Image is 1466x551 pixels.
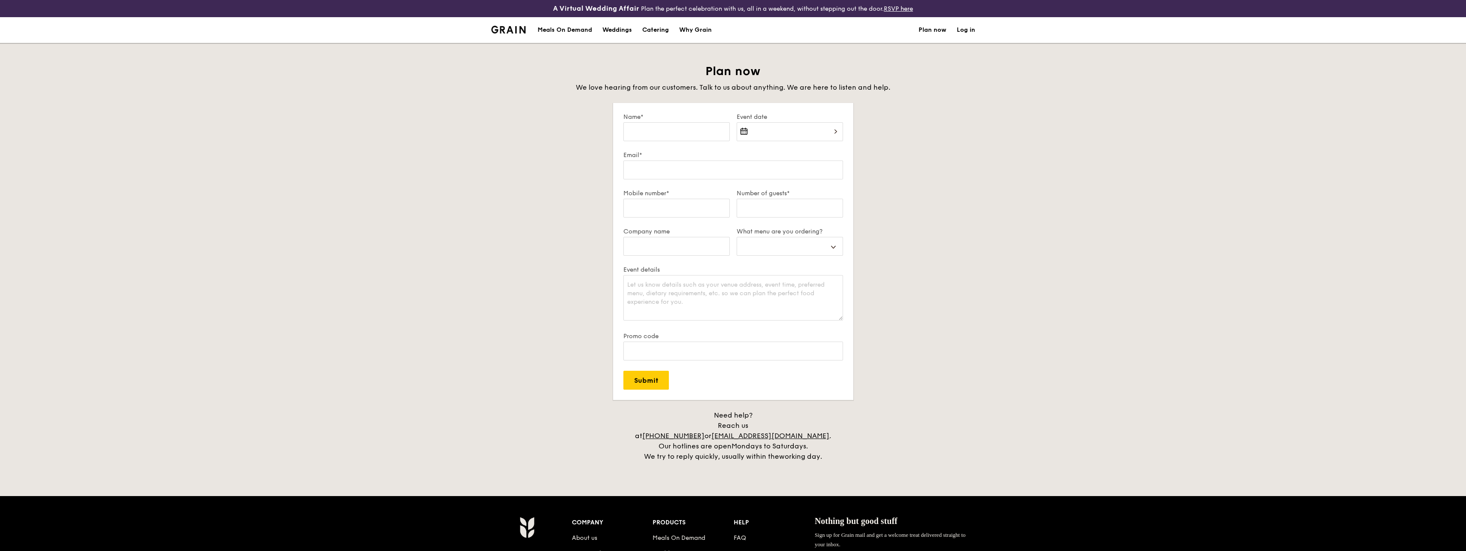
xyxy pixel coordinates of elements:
[532,17,597,43] a: Meals On Demand
[705,64,761,79] span: Plan now
[919,17,946,43] a: Plan now
[884,5,913,12] a: RSVP here
[626,410,840,462] div: Need help? Reach us at or . Our hotlines are open We try to reply quickly, usually within the
[538,17,592,43] div: Meals On Demand
[491,26,526,33] img: Grain
[520,517,535,538] img: AYc88T3wAAAABJRU5ErkJggg==
[815,532,966,548] span: Sign up for Grain mail and get a welcome treat delivered straight to your inbox.
[623,275,843,321] textarea: Let us know details such as your venue address, event time, preferred menu, dietary requirements,...
[623,228,730,235] label: Company name
[637,17,674,43] a: Catering
[734,534,746,542] a: FAQ
[597,17,637,43] a: Weddings
[737,228,843,235] label: What menu are you ordering?
[576,83,890,91] span: We love hearing from our customers. Talk to us about anything. We are here to listen and help.
[679,17,712,43] div: Why Grain
[602,17,632,43] div: Weddings
[623,151,843,159] label: Email*
[815,516,898,526] span: Nothing but good stuff
[737,190,843,197] label: Number of guests*
[642,432,704,440] a: [PHONE_NUMBER]
[711,432,829,440] a: [EMAIL_ADDRESS][DOMAIN_NAME]
[642,17,669,43] div: Catering
[737,113,843,121] label: Event date
[674,17,717,43] a: Why Grain
[957,17,975,43] a: Log in
[653,534,705,542] a: Meals On Demand
[653,517,734,529] div: Products
[553,3,639,14] h4: A Virtual Wedding Affair
[572,517,653,529] div: Company
[486,3,980,14] div: Plan the perfect celebration with us, all in a weekend, without stepping out the door.
[623,371,669,390] input: Submit
[491,26,526,33] a: Logotype
[734,517,815,529] div: Help
[731,442,808,450] span: Mondays to Saturdays.
[623,333,843,340] label: Promo code
[779,452,822,460] span: working day.
[623,190,730,197] label: Mobile number*
[623,266,843,273] label: Event details
[623,113,730,121] label: Name*
[572,534,597,542] a: About us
